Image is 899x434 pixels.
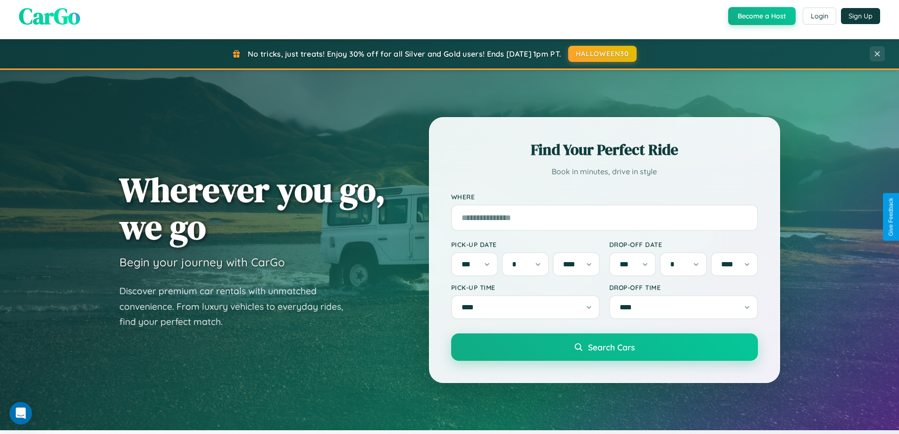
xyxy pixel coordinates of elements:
span: No tricks, just treats! Enjoy 30% off for all Silver and Gold users! Ends [DATE] 1pm PT. [248,49,561,59]
label: Pick-up Time [451,283,600,291]
button: Login [803,8,836,25]
h2: Find Your Perfect Ride [451,139,758,160]
button: Search Cars [451,333,758,361]
button: HALLOWEEN30 [568,46,637,62]
label: Drop-off Time [609,283,758,291]
label: Drop-off Date [609,240,758,248]
p: Discover premium car rentals with unmatched convenience. From luxury vehicles to everyday rides, ... [119,283,355,330]
label: Pick-up Date [451,240,600,248]
h1: Wherever you go, we go [119,171,386,246]
p: Book in minutes, drive in style [451,165,758,179]
h3: Begin your journey with CarGo [119,255,285,269]
div: Give Feedback [888,198,894,236]
label: Where [451,193,758,201]
span: Search Cars [588,342,635,352]
button: Sign Up [841,8,880,24]
button: Become a Host [728,7,796,25]
span: CarGo [19,0,80,32]
iframe: Intercom live chat [9,402,32,425]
